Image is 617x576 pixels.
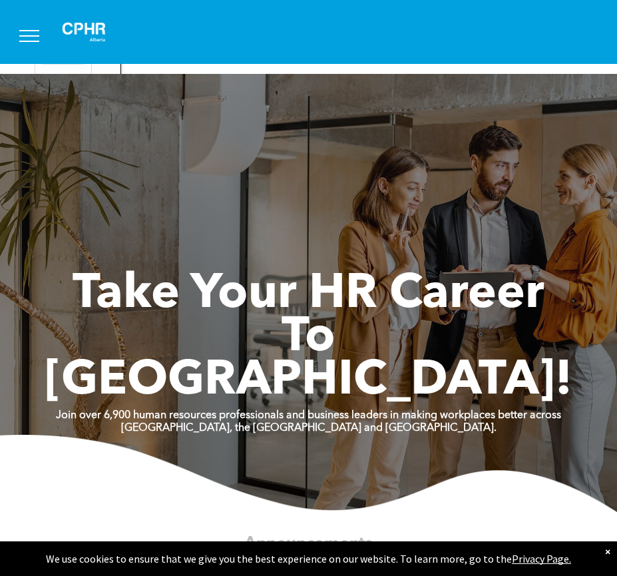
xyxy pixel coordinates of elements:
span: Announcements [244,535,373,552]
div: Dismiss notification [605,545,610,558]
button: menu [12,19,47,53]
strong: [GEOGRAPHIC_DATA], the [GEOGRAPHIC_DATA] and [GEOGRAPHIC_DATA]. [121,423,497,433]
span: To [GEOGRAPHIC_DATA]! [45,314,572,406]
a: Privacy Page. [512,552,571,565]
span: Take Your HR Career [73,271,544,319]
img: A white background with a few lines on it [51,11,117,53]
strong: Join over 6,900 human resources professionals and business leaders in making workplaces better ac... [56,410,561,421]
